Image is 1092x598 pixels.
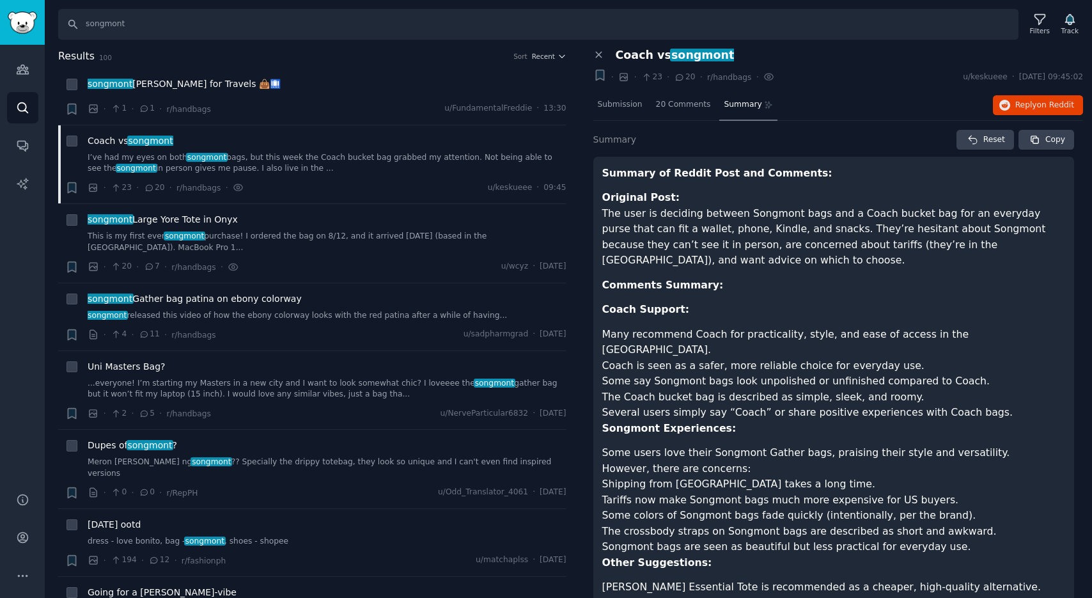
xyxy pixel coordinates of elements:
span: · [159,486,162,500]
span: [DATE] 09:45:02 [1019,72,1083,83]
span: 20 [144,182,165,194]
a: dress - love bonito, bag -songmont, shoes - shopee [88,536,566,547]
span: Submission [598,99,643,111]
span: r/handbags [166,105,210,114]
span: · [164,328,167,342]
span: · [700,70,703,84]
span: · [131,102,134,116]
span: 1 [139,103,155,114]
span: [DATE] [540,329,566,340]
span: u/wcyz [501,261,528,272]
strong: Summary of Reddit Post and Comments: [602,167,832,179]
span: · [104,554,106,567]
span: r/handbags [176,184,221,193]
span: 0 [139,487,155,498]
span: · [104,260,106,274]
a: I’ve had my eyes on bothsongmontbags, but this week the Coach bucket bag grabbed my attention. No... [88,152,566,175]
span: Coach vs [88,134,173,148]
span: songmont [184,537,226,546]
span: 12 [148,555,169,566]
strong: Other Suggestions: [602,556,712,569]
a: songmontGather bag patina on ebony colorway [88,292,302,306]
span: · [164,260,167,274]
span: r/handbags [707,73,751,82]
span: · [611,70,614,84]
a: Dupes ofsongmont? [88,439,177,452]
img: GummySearch logo [8,12,37,34]
a: songmontLarge Yore Tote in Onyx [88,213,238,226]
span: u/keskueee [488,182,533,194]
span: 194 [111,555,137,566]
span: · [221,260,223,274]
li: Some colors of Songmont bags fade quickly (intentionally, per the brand). [602,508,1066,524]
div: Track [1061,26,1079,35]
li: Tariffs now make Songmont bags much more expensive for US buyers. [602,492,1066,508]
span: songmont [127,136,175,146]
span: r/handbags [171,263,215,272]
div: Sort [513,52,527,61]
span: Recent [532,52,555,61]
a: Coach vssongmont [88,134,173,148]
span: Summary [593,133,637,146]
button: Reset [956,130,1014,150]
span: · [159,407,162,420]
span: · [533,487,535,498]
a: ...everyone! I’m starting my Masters in a new city and I want to look somewhat chic? I loveeee th... [88,378,566,400]
span: · [533,329,535,340]
a: songmont[PERSON_NAME] for Travels 👜🛄 [88,77,281,91]
span: Dupes of ? [88,439,177,452]
span: r/handbags [171,331,215,340]
span: · [131,407,134,420]
span: u/FundamentalFreddie [444,103,532,114]
a: Uni Masters Bag? [88,360,166,374]
li: Many recommend Coach for practicality, style, and ease of access in the [GEOGRAPHIC_DATA]. [602,327,1066,358]
span: songmont [670,49,735,61]
span: songmont [127,440,174,450]
span: 11 [139,329,160,340]
span: Reply [1015,100,1074,111]
span: · [533,261,535,272]
li: The crossbody straps on Songmont bags are described as short and awkward. [602,524,1066,540]
li: Songmont bags are seen as beautiful but less practical for everyday use. [602,539,1066,555]
span: 20 [111,261,132,272]
span: u/NerveParticular6832 [441,408,529,420]
li: Some say Songmont bags look unpolished or unfinished compared to Coach. [602,374,1066,389]
a: Replyon Reddit [993,95,1083,116]
span: songmont [86,79,134,89]
span: 4 [111,329,127,340]
li: However, there are concerns: [602,461,1066,555]
span: 2 [111,408,127,420]
span: · [667,70,669,84]
span: [DATE] [540,555,566,566]
span: u/sadpharmgrad [464,329,528,340]
p: The user is deciding between Songmont bags and a Coach bucket bag for an everyday purse that can ... [602,190,1066,269]
span: r/RepPH [166,489,198,498]
span: · [533,555,535,566]
span: Summary [724,99,761,111]
span: · [159,102,162,116]
span: u/keskueee [963,72,1008,83]
span: · [104,486,106,500]
span: · [136,260,139,274]
span: Results [58,49,95,65]
span: 7 [144,261,160,272]
a: [DATE] ootd [88,518,141,531]
span: Copy [1045,134,1065,146]
strong: Coach Support: [602,303,690,315]
span: r/fashionph [182,556,226,565]
span: · [169,181,172,194]
span: songmont [116,164,157,173]
span: · [131,328,134,342]
span: Reset [983,134,1005,146]
span: 23 [641,72,662,83]
li: Several users simply say “Coach” or share positive experiences with Coach bags. [602,405,1066,421]
span: · [104,181,106,194]
span: songmont [186,153,228,162]
li: Some users love their Songmont Gather bags, praising their style and versatility. [602,445,1066,461]
li: The Coach bucket bag is described as simple, sleek, and roomy. [602,389,1066,405]
a: This is my first eversongmontpurchase! I ordered the bag on 8/12, and it arrived [DATE] (based in... [88,231,566,253]
span: · [174,554,176,567]
span: · [756,70,758,84]
span: · [136,181,139,194]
